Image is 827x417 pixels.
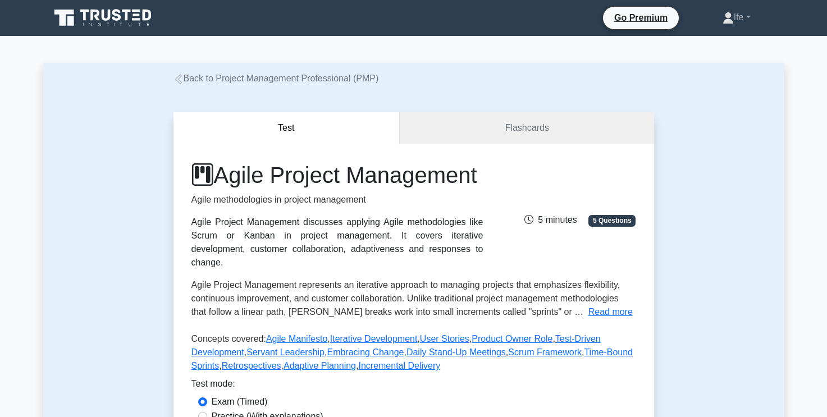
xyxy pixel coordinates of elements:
[191,332,636,377] p: Concepts covered: , , , , , , , , , , , ,
[191,280,620,317] span: Agile Project Management represents an iterative approach to managing projects that emphasizes fl...
[400,112,654,144] a: Flashcards
[173,74,379,83] a: Back to Project Management Professional (PMP)
[588,305,633,319] button: Read more
[472,334,552,343] a: Product Owner Role
[524,215,577,224] span: 5 minutes
[330,334,418,343] a: Iterative Development
[588,215,636,226] span: 5 Questions
[212,395,268,409] label: Exam (Timed)
[191,216,483,269] div: Agile Project Management discusses applying Agile methodologies like Scrum or Kanban in project m...
[696,6,778,29] a: Ife
[420,334,469,343] a: User Stories
[284,361,356,370] a: Adaptive Planning
[191,377,636,395] div: Test mode:
[327,347,404,357] a: Embracing Change
[173,112,400,144] button: Test
[266,334,327,343] a: Agile Manifesto
[508,347,582,357] a: Scrum Framework
[406,347,506,357] a: Daily Stand-Up Meetings
[191,193,483,207] p: Agile methodologies in project management
[222,361,281,370] a: Retrospectives
[246,347,325,357] a: Servant Leadership
[191,162,483,189] h1: Agile Project Management
[358,361,440,370] a: Incremental Delivery
[607,11,674,25] a: Go Premium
